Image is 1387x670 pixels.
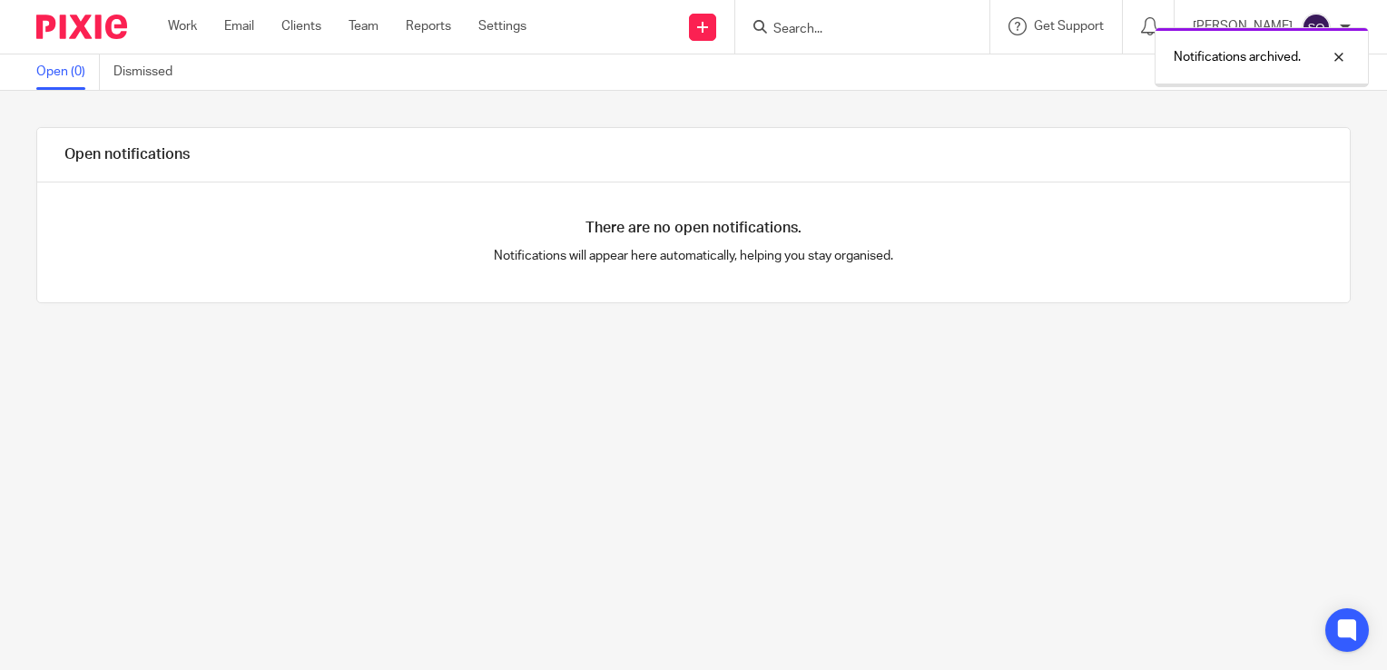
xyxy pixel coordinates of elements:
img: svg%3E [1302,13,1331,42]
a: Work [168,17,197,35]
a: Settings [478,17,526,35]
a: Team [349,17,379,35]
p: Notifications will appear here automatically, helping you stay organised. [366,247,1022,265]
h4: There are no open notifications. [585,219,802,238]
a: Open (0) [36,54,100,90]
a: Clients [281,17,321,35]
img: Pixie [36,15,127,39]
h1: Open notifications [64,145,190,164]
a: Reports [406,17,451,35]
p: Notifications archived. [1174,48,1301,66]
a: Email [224,17,254,35]
a: Dismissed [113,54,186,90]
